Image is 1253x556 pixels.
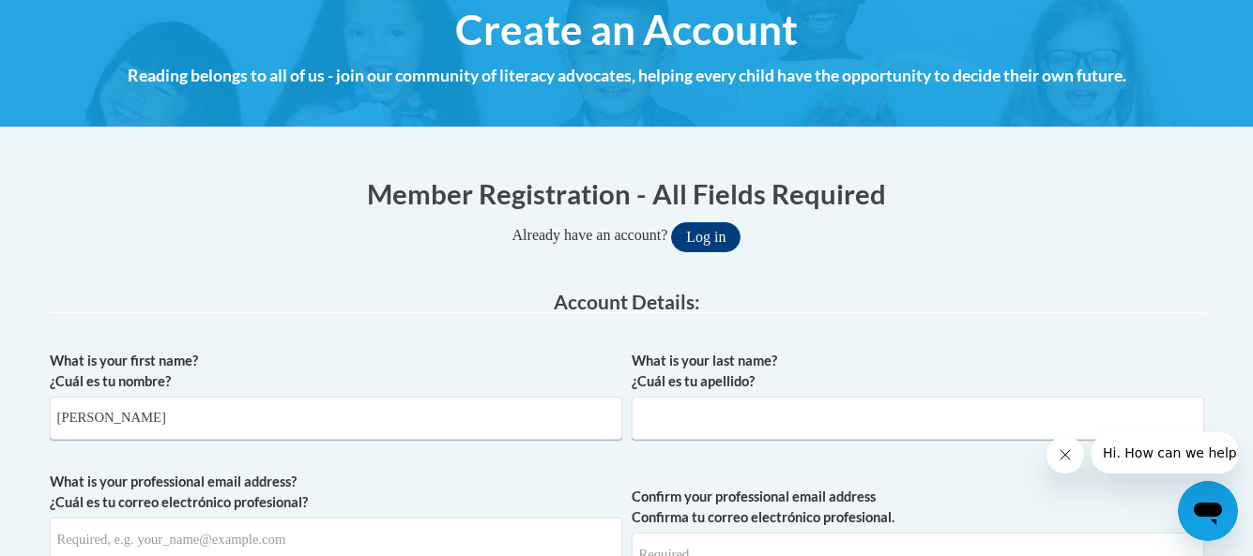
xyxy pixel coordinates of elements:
input: Metadata input [50,397,622,440]
iframe: Button to launch messaging window [1178,481,1238,541]
span: Account Details: [554,290,700,313]
label: What is your first name? ¿Cuál es tu nombre? [50,351,622,392]
label: Confirm your professional email address Confirma tu correo electrónico profesional. [632,487,1204,528]
span: Already have an account? [512,227,668,243]
h1: Member Registration - All Fields Required [50,174,1204,213]
h4: Reading belongs to all of us - join our community of literacy advocates, helping every child have... [52,64,1201,88]
input: Metadata input [632,397,1204,440]
label: What is your last name? ¿Cuál es tu apellido? [632,351,1204,392]
label: What is your professional email address? ¿Cuál es tu correo electrónico profesional? [50,472,622,513]
span: Hi. How can we help? [11,13,152,28]
button: Log in [671,222,741,252]
iframe: Close message [1047,436,1084,473]
iframe: Message from company [1092,432,1238,473]
span: Create an Account [455,5,798,54]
